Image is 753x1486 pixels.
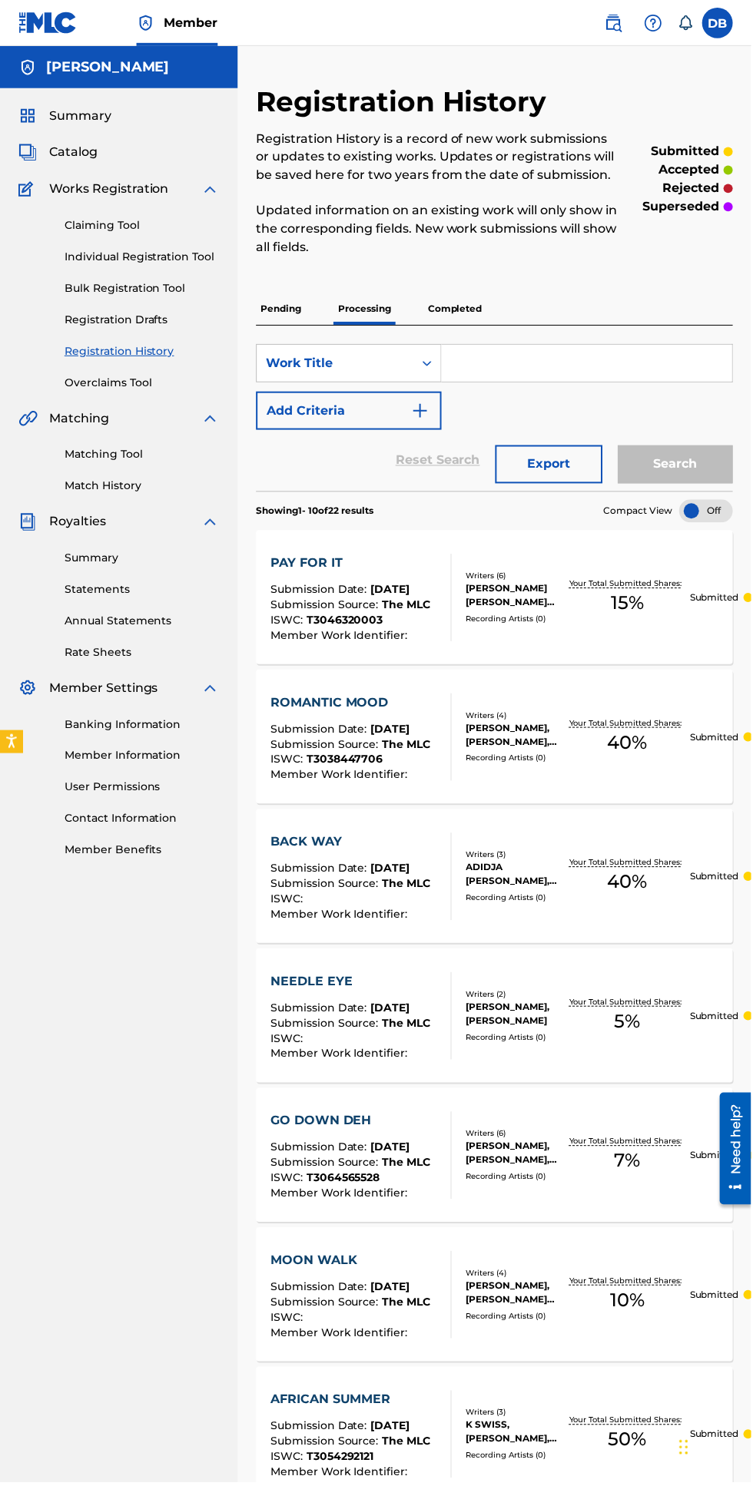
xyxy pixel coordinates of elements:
p: Your Total Submitted Shares: [571,1418,687,1429]
span: Submission Date : [271,863,372,877]
span: [DATE] [372,1143,411,1157]
span: [DATE] [372,723,411,737]
span: Submission Date : [271,584,372,597]
div: AFRICAN SUMMER [271,1394,432,1412]
img: Catalog [18,144,37,162]
span: T3046320003 [307,614,384,628]
span: T3064565528 [307,1173,381,1187]
span: ISWC : [271,1034,307,1047]
p: Updated information on an existing work will only show in the corresponding fields. New work subm... [257,202,625,257]
img: search [605,14,624,32]
div: [PERSON_NAME], [PERSON_NAME], [PERSON_NAME], [PERSON_NAME] [467,723,566,750]
div: Recording Artists ( 0 ) [467,894,566,905]
a: Registration History [65,344,220,360]
div: Writers ( 4 ) [467,1270,566,1282]
span: ISWC : [271,1173,307,1187]
div: GO DOWN DEH [271,1114,432,1133]
span: Submission Date : [271,1422,372,1436]
a: MOON WALKSubmission Date:[DATE]Submission Source:The MLCISWC:Member Work Identifier:Writers (4)[P... [257,1230,735,1365]
span: Member Work Identifier : [271,769,413,783]
span: ISWC : [271,754,307,768]
span: Summary [49,107,111,125]
img: Top Rightsholder [137,14,155,32]
img: Member Settings [18,680,37,699]
a: NEEDLE EYESubmission Date:[DATE]Submission Source:The MLCISWC:Member Work Identifier:Writers (2)[... [257,951,735,1085]
img: help [645,14,664,32]
div: BACK WAY [271,835,432,853]
span: Member Work Identifier : [271,909,413,923]
div: ROMANTIC MOOD [271,695,432,713]
a: Contact Information [65,813,220,829]
div: ADIDJA [PERSON_NAME], [PERSON_NAME], [PERSON_NAME] [467,862,566,890]
span: Member Work Identifier : [271,1049,413,1063]
div: [PERSON_NAME], [PERSON_NAME], [PERSON_NAME], [PERSON_NAME] [PERSON_NAME], [PERSON_NAME] [467,1142,566,1170]
span: ISWC : [271,1313,307,1327]
span: Submission Date : [271,1003,372,1017]
h5: Dannrie Brown [46,58,170,76]
p: accepted [660,161,721,180]
h2: Registration History [257,84,556,119]
span: Submission Source : [271,599,383,613]
span: Submission Source : [271,1018,383,1032]
a: Rate Sheets [65,646,220,662]
p: Submitted [692,1151,741,1165]
a: User Permissions [65,781,220,797]
a: GO DOWN DEHSubmission Date:[DATE]Submission Source:The MLCISWC:T3064565528Member Work Identifier:... [257,1091,735,1225]
span: [DATE] [372,1422,411,1436]
span: T3054292121 [307,1453,375,1467]
span: 40 % [609,730,649,758]
span: T3038447706 [307,754,384,768]
p: Your Total Submitted Shares: [571,998,687,1010]
span: 10 % [612,1289,646,1317]
span: ISWC : [271,894,307,908]
img: expand [201,180,220,199]
div: Help [639,8,670,38]
p: Submitted [692,592,741,606]
span: 15 % [612,591,645,618]
div: Recording Artists ( 0 ) [467,1453,566,1464]
span: 7 % [615,1150,642,1177]
p: Pending [257,293,307,326]
span: Member Work Identifier : [271,1189,413,1203]
a: Public Search [599,8,630,38]
div: Recording Artists ( 0 ) [467,754,566,766]
p: Your Total Submitted Shares: [571,859,687,870]
div: Writers ( 4 ) [467,711,566,723]
form: Search Form [257,345,735,492]
span: The MLC [383,879,432,892]
span: [DATE] [372,863,411,877]
span: The MLC [383,739,432,753]
iframe: Resource Center [710,1090,753,1213]
div: Drag [681,1428,690,1474]
div: Recording Artists ( 0 ) [467,614,566,626]
span: 40 % [609,870,649,898]
p: superseded [644,198,721,217]
img: Works Registration [18,180,38,199]
span: ISWC : [271,1453,307,1467]
img: Summary [18,107,37,125]
p: Your Total Submitted Shares: [571,719,687,730]
a: ROMANTIC MOODSubmission Date:[DATE]Submission Source:The MLCISWC:T3038447706Member Work Identifie... [257,671,735,806]
div: Writers ( 6 ) [467,571,566,583]
span: Member Work Identifier : [271,1329,413,1342]
div: MOON WALK [271,1254,432,1273]
div: User Menu [704,8,735,38]
img: expand [201,514,220,532]
a: PAY FOR ITSubmission Date:[DATE]Submission Source:The MLCISWC:T3046320003Member Work Identifier:W... [257,531,735,666]
div: Work Title [267,355,405,373]
span: Member Work Identifier : [271,1468,413,1482]
p: Showing 1 - 10 of 22 results [257,505,374,519]
span: [DATE] [372,584,411,597]
div: PAY FOR IT [271,555,432,574]
p: Registration History is a record of new work submissions or updates to existing works. Updates or... [257,130,625,185]
div: Recording Artists ( 0 ) [467,1034,566,1045]
iframe: Chat Widget [676,1412,753,1486]
p: Submitted [692,872,741,885]
span: Submission Date : [271,1143,372,1157]
span: Submission Date : [271,1282,372,1296]
a: Matching Tool [65,448,220,464]
span: Submission Date : [271,723,372,737]
span: Submission Source : [271,879,383,892]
